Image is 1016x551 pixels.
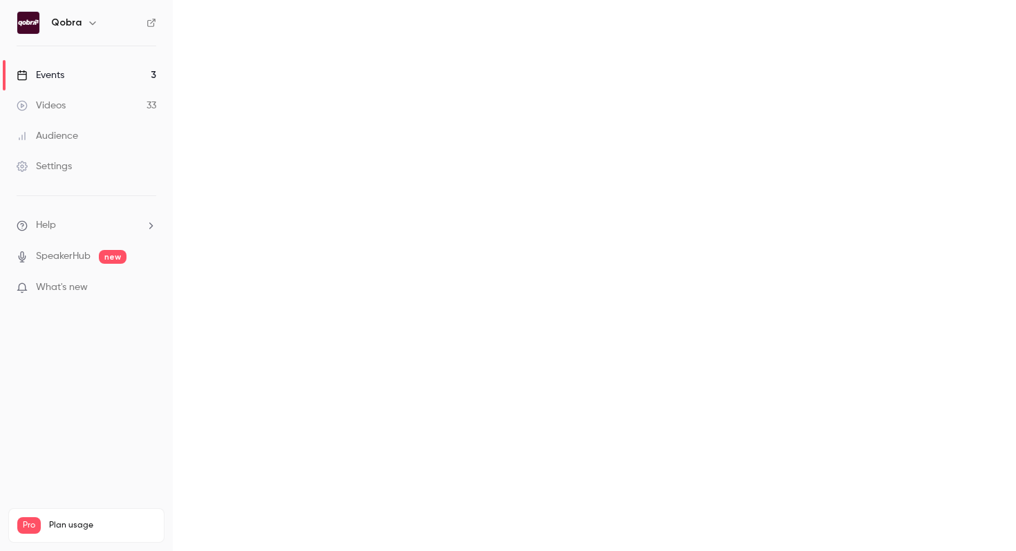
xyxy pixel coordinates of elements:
[17,129,78,143] div: Audience
[49,520,156,531] span: Plan usage
[36,218,56,233] span: Help
[17,68,64,82] div: Events
[99,250,126,264] span: new
[51,16,82,30] h6: Qobra
[36,280,88,295] span: What's new
[17,12,39,34] img: Qobra
[17,517,41,534] span: Pro
[17,159,72,173] div: Settings
[17,99,66,113] div: Videos
[17,218,156,233] li: help-dropdown-opener
[36,249,91,264] a: SpeakerHub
